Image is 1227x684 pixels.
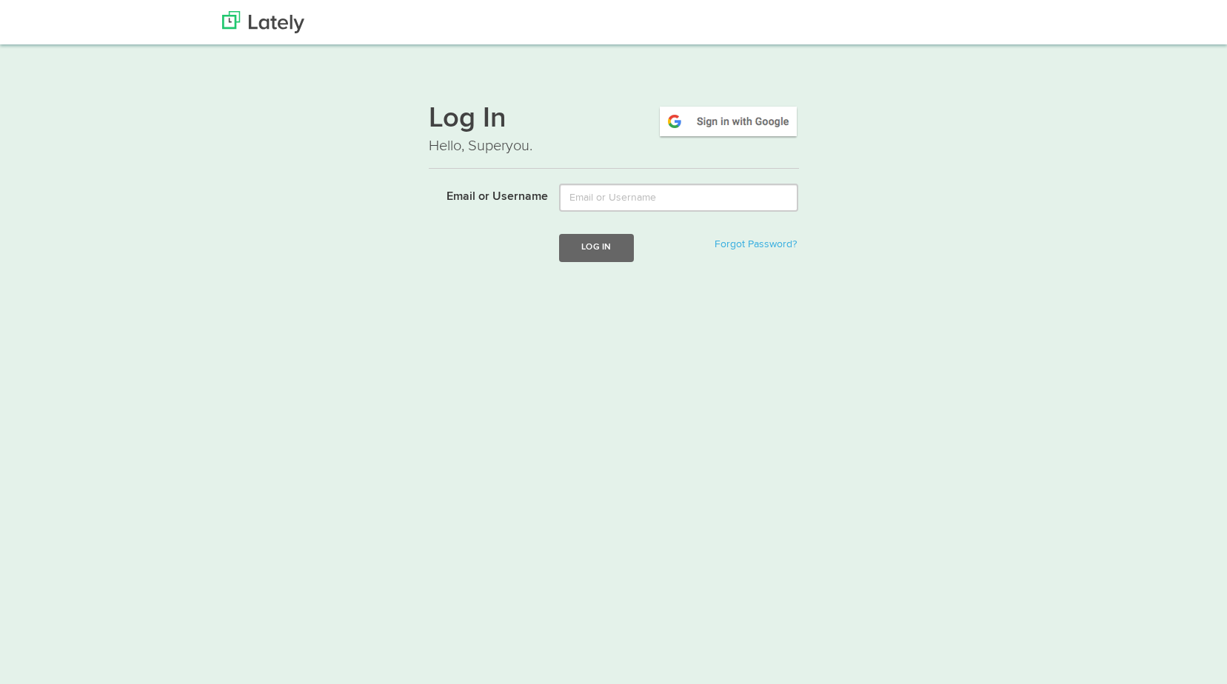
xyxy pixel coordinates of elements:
button: Log In [559,234,633,261]
h1: Log In [429,104,799,135]
input: Email or Username [559,184,798,212]
a: Forgot Password? [715,239,797,249]
p: Hello, Superyou. [429,135,799,157]
img: google-signin.png [658,104,799,138]
img: Lately [222,11,304,33]
label: Email or Username [418,184,549,206]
